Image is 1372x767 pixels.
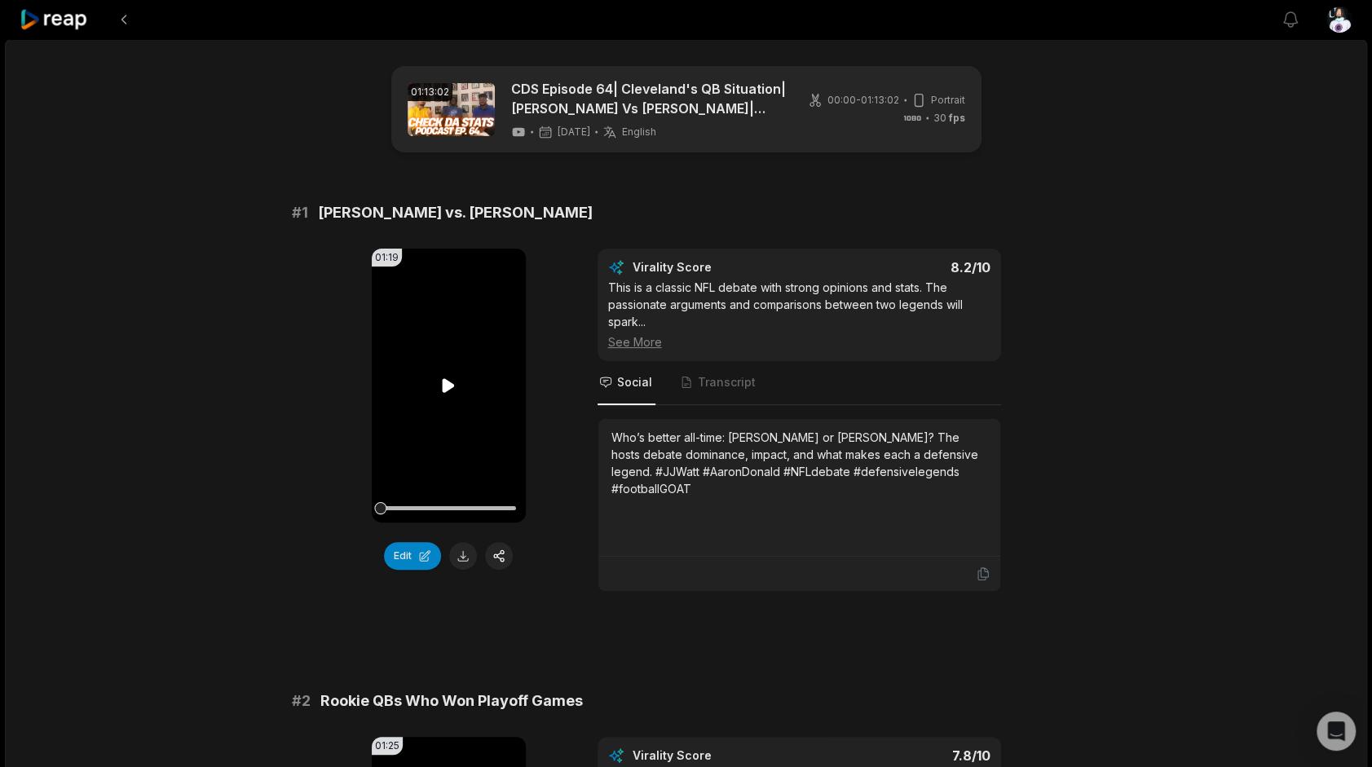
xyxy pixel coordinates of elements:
[384,542,441,570] button: Edit
[949,112,965,124] span: fps
[320,690,583,712] span: Rookie QBs Who Won Playoff Games
[815,747,990,764] div: 7.8 /10
[931,93,965,108] span: Portrait
[511,79,788,118] a: CDS Episode 64| Cleveland's QB Situation| [PERSON_NAME] Vs [PERSON_NAME]| [PERSON_NAME] NFL Value|
[815,259,990,276] div: 8.2 /10
[633,747,808,764] div: Virality Score
[698,374,756,390] span: Transcript
[598,361,1001,405] nav: Tabs
[611,429,987,497] div: Who’s better all-time: [PERSON_NAME] or [PERSON_NAME]? The hosts debate dominance, impact, and wh...
[608,279,990,350] div: This is a classic NFL debate with strong opinions and stats. The passionate arguments and compari...
[372,249,526,522] video: Your browser does not support mp4 format.
[318,201,593,224] span: [PERSON_NAME] vs. [PERSON_NAME]
[617,374,652,390] span: Social
[292,690,311,712] span: # 2
[933,111,965,126] span: 30
[1317,712,1356,751] div: Open Intercom Messenger
[292,201,308,224] span: # 1
[608,333,990,350] div: See More
[558,126,590,139] span: [DATE]
[633,259,808,276] div: Virality Score
[827,93,899,108] span: 00:00 - 01:13:02
[622,126,656,139] span: English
